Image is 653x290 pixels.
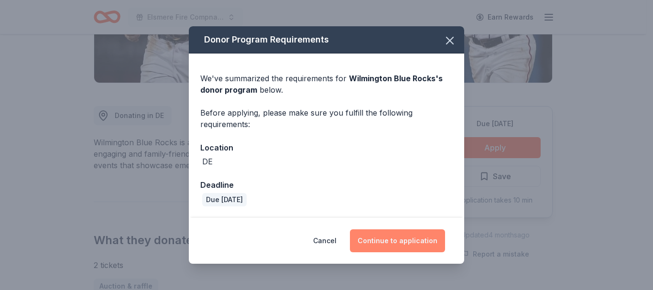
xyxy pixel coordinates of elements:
[200,107,453,130] div: Before applying, please make sure you fulfill the following requirements:
[189,26,464,54] div: Donor Program Requirements
[200,179,453,191] div: Deadline
[200,73,453,96] div: We've summarized the requirements for below.
[202,156,213,167] div: DE
[313,229,337,252] button: Cancel
[202,193,247,206] div: Due [DATE]
[350,229,445,252] button: Continue to application
[200,141,453,154] div: Location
